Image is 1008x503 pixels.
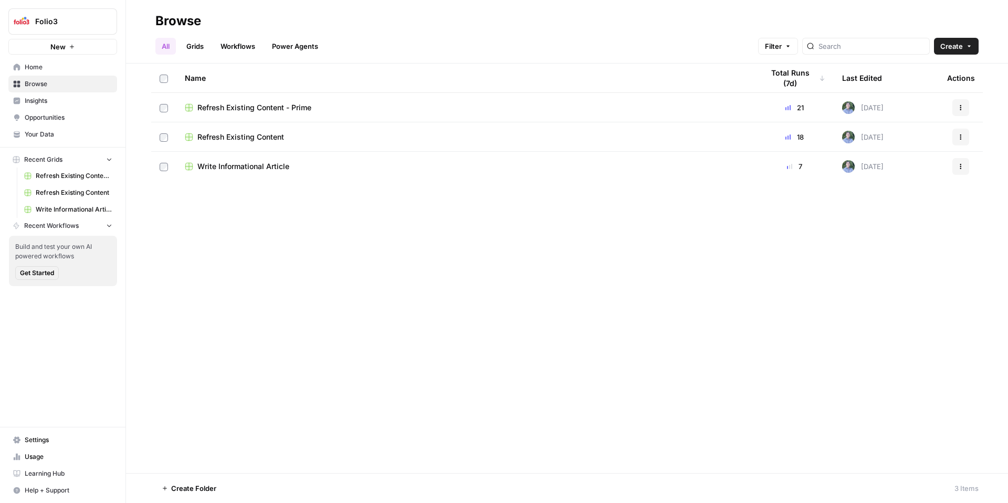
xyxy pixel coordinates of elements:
div: 3 Items [954,483,979,494]
div: [DATE] [842,160,884,173]
div: 18 [763,132,825,142]
a: Workflows [214,38,261,55]
span: Usage [25,452,112,462]
button: Filter [758,38,798,55]
span: Write Informational Article [36,205,112,214]
img: f99d8lwoqhc1ne2bwf7b49ov7y8s [842,131,855,143]
span: Help + Support [25,486,112,495]
button: Recent Workflows [8,218,117,234]
span: Refresh Existing Content - Prime [197,102,311,113]
a: Browse [8,76,117,92]
button: Help + Support [8,482,117,499]
button: New [8,39,117,55]
img: Folio3 Logo [12,12,31,31]
button: Get Started [15,266,59,280]
span: Folio3 [35,16,99,27]
span: Recent Workflows [24,221,79,230]
a: Refresh Existing Content - Prime [19,167,117,184]
a: Write Informational Article [19,201,117,218]
a: Your Data [8,126,117,143]
span: Home [25,62,112,72]
span: Write Informational Article [197,161,289,172]
a: Write Informational Article [185,161,747,172]
div: Actions [947,64,975,92]
div: 21 [763,102,825,113]
span: Refresh Existing Content [36,188,112,197]
a: Refresh Existing Content - Prime [185,102,747,113]
div: [DATE] [842,131,884,143]
span: Filter [765,41,782,51]
span: Your Data [25,130,112,139]
a: Home [8,59,117,76]
span: Learning Hub [25,469,112,478]
span: Recent Grids [24,155,62,164]
span: Settings [25,435,112,445]
img: f99d8lwoqhc1ne2bwf7b49ov7y8s [842,160,855,173]
a: Power Agents [266,38,324,55]
span: Create Folder [171,483,216,494]
button: Recent Grids [8,152,117,167]
a: Usage [8,448,117,465]
span: Get Started [20,268,54,278]
a: Refresh Existing Content [185,132,747,142]
a: Opportunities [8,109,117,126]
span: Browse [25,79,112,89]
span: Refresh Existing Content - Prime [36,171,112,181]
div: [DATE] [842,101,884,114]
div: Last Edited [842,64,882,92]
button: Workspace: Folio3 [8,8,117,35]
span: Insights [25,96,112,106]
button: Create Folder [155,480,223,497]
div: Total Runs (7d) [763,64,825,92]
span: Create [940,41,963,51]
a: Learning Hub [8,465,117,482]
button: Create [934,38,979,55]
input: Search [818,41,925,51]
div: Name [185,64,747,92]
div: 7 [763,161,825,172]
img: f99d8lwoqhc1ne2bwf7b49ov7y8s [842,101,855,114]
a: Settings [8,432,117,448]
span: Build and test your own AI powered workflows [15,242,111,261]
a: Grids [180,38,210,55]
span: Refresh Existing Content [197,132,284,142]
span: Opportunities [25,113,112,122]
a: Insights [8,92,117,109]
div: Browse [155,13,201,29]
span: New [50,41,66,52]
a: Refresh Existing Content [19,184,117,201]
a: All [155,38,176,55]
